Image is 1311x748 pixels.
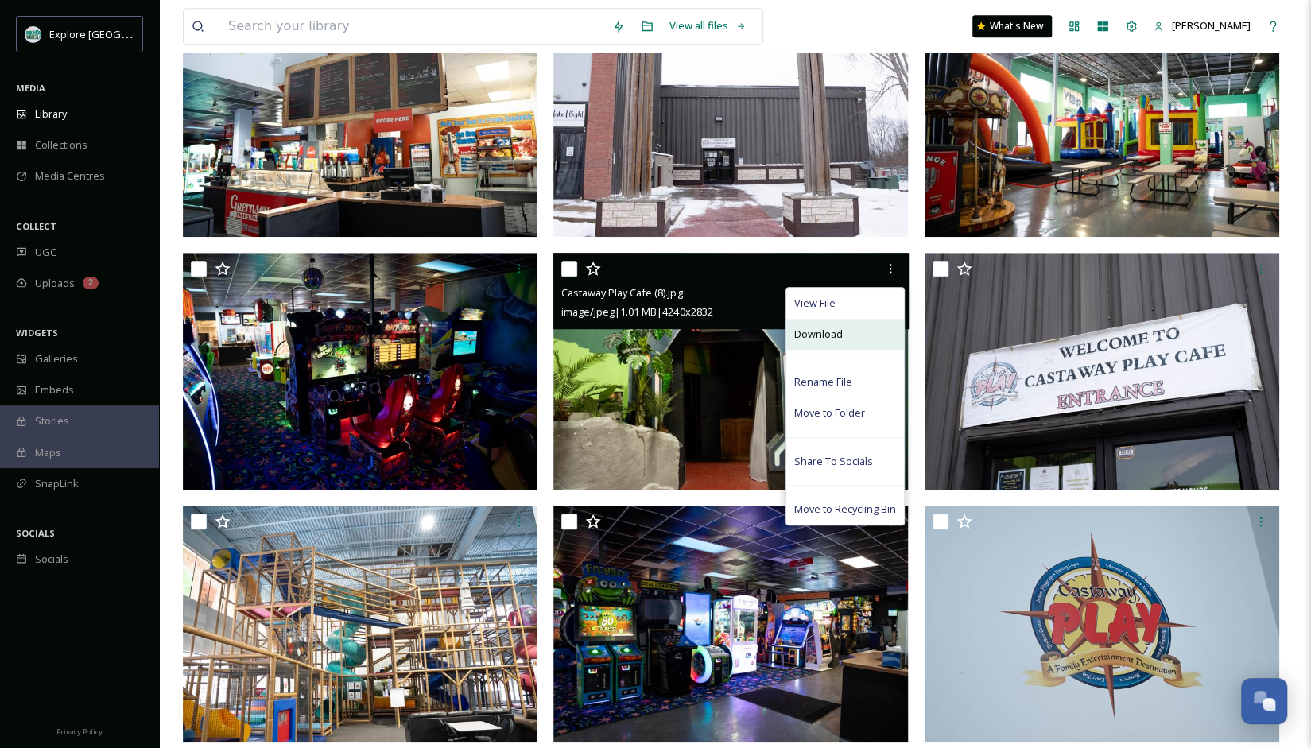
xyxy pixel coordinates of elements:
span: UGC [35,245,56,260]
span: COLLECT [16,220,56,232]
span: SnapLink [35,476,79,491]
img: Castaway Play Cafe (8).jpg [553,253,908,490]
a: View all files [661,10,754,41]
a: What's New [972,15,1052,37]
img: Castaway Play Cafe (3).jpg [183,506,537,742]
span: Socials [35,552,68,567]
span: Embeds [35,382,74,397]
img: Castaway Play Cafe (5).jpg [553,506,908,742]
button: Open Chat [1241,678,1287,724]
span: Share To Socials [794,454,873,469]
span: Galleries [35,351,78,366]
span: Move to Folder [794,405,865,421]
a: [PERSON_NAME] [1146,10,1259,41]
img: Castaway Play Cafe (11).jpg [925,253,1279,490]
span: Rename File [794,374,852,390]
span: Castaway Play Cafe (8).jpg [561,285,682,300]
div: 2 [83,277,99,289]
input: Search your library [220,9,604,44]
span: WIDGETS [16,327,58,339]
span: Collections [35,138,87,153]
img: 67e7af72-b6c8-455a-acf8-98e6fe1b68aa.avif [25,26,41,42]
span: Library [35,107,67,122]
span: Move to Recycling Bin [794,502,896,517]
img: Castaway Play Cafe (4).jpg [183,253,537,490]
span: Download [794,327,843,342]
span: Uploads [35,276,75,291]
img: Castaway Play Cafe (1).jpg [925,506,1279,742]
span: [PERSON_NAME] [1172,18,1251,33]
span: MEDIA [16,82,45,94]
a: Privacy Policy [56,721,103,740]
span: View File [794,296,836,311]
span: Privacy Policy [56,727,103,737]
span: Media Centres [35,169,105,184]
span: Stories [35,413,69,428]
span: SOCIALS [16,527,55,539]
span: image/jpeg | 1.01 MB | 4240 x 2832 [561,304,712,319]
span: Maps [35,445,61,460]
span: Explore [GEOGRAPHIC_DATA][PERSON_NAME] [49,26,268,41]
